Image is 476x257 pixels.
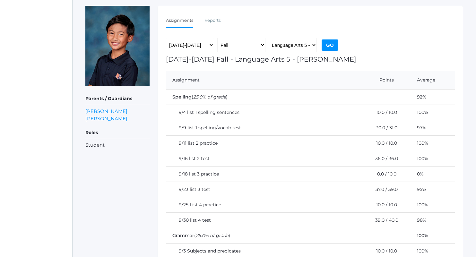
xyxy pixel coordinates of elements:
[166,151,358,166] td: 9/16 list 2 test
[166,212,358,228] td: 9/30 list 4 test
[358,182,411,197] td: 37.0 / 39.0
[172,94,192,100] span: Spelling
[411,228,455,243] td: 100%
[193,94,226,100] em: 25.0% of grade
[85,107,127,115] a: [PERSON_NAME]
[166,135,358,151] td: 9/11 list 2 practice
[358,151,411,166] td: 36.0 / 36.0
[411,151,455,166] td: 100%
[358,197,411,212] td: 10.0 / 10.0
[85,127,150,138] h5: Roles
[358,135,411,151] td: 10.0 / 10.0
[411,166,455,182] td: 0%
[358,105,411,120] td: 10.0 / 10.0
[358,71,411,90] th: Points
[166,71,358,90] th: Assignment
[172,233,194,238] span: Grammar
[166,89,411,105] td: ( )
[358,166,411,182] td: 0.0 / 10.0
[411,212,455,228] td: 98%
[166,182,358,197] td: 9/23 list 3 test
[411,89,455,105] td: 92%
[85,6,150,86] img: Matteo Soratorio
[411,182,455,197] td: 95%
[166,14,193,28] a: Assignments
[166,56,455,63] h1: [DATE]-[DATE] Fall - Language Arts 5 - [PERSON_NAME]
[204,14,221,27] a: Reports
[85,93,150,104] h5: Parents / Guardians
[166,120,358,135] td: 9/9 list 1 spelling/vocab test
[166,197,358,212] td: 9/25 List 4 practice
[166,228,411,243] td: ( )
[85,141,150,149] li: Student
[166,105,358,120] td: 9/4 list 1 spelling sentences
[322,39,338,51] input: Go
[411,105,455,120] td: 100%
[196,233,229,238] em: 25.0% of grade
[358,212,411,228] td: 39.0 / 40.0
[411,71,455,90] th: Average
[411,197,455,212] td: 100%
[411,120,455,135] td: 97%
[411,135,455,151] td: 100%
[85,115,127,122] a: [PERSON_NAME]
[166,166,358,182] td: 9/18 list 3 practice
[358,120,411,135] td: 30.0 / 31.0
